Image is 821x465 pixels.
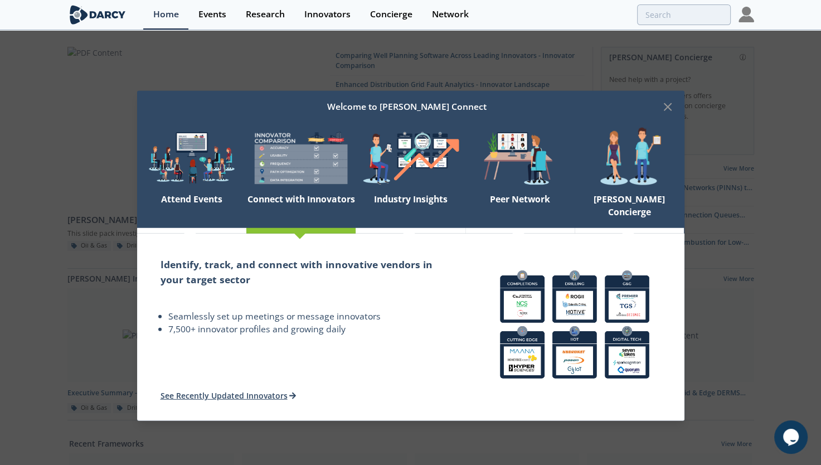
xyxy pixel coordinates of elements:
div: Research [246,10,285,19]
div: Peer Network [465,188,575,227]
img: welcome-attend-b816887fc24c32c29d1763c6e0ddb6e6.png [465,127,575,188]
div: Attend Events [137,188,246,227]
div: Innovators [304,10,351,19]
div: Events [198,10,226,19]
img: welcome-explore-560578ff38cea7c86bcfe544b5e45342.png [137,127,246,188]
iframe: chat widget [774,420,810,454]
img: welcome-find-a12191a34a96034fcac36f4ff4d37733.png [356,127,465,188]
div: Concierge [370,10,412,19]
div: Welcome to [PERSON_NAME] Connect [153,96,662,118]
a: See Recently Updated Innovators [161,390,297,401]
div: Home [153,10,179,19]
div: Network [432,10,469,19]
input: Advanced Search [637,4,731,25]
img: welcome-concierge-wide-20dccca83e9cbdbb601deee24fb8df72.png [575,127,684,188]
div: Industry Insights [356,188,465,227]
img: connect-with-innovators-bd83fc158da14f96834d5193b73f77c6.png [493,263,657,386]
div: Connect with Innovators [246,188,356,227]
img: welcome-compare-1b687586299da8f117b7ac84fd957760.png [246,127,356,188]
li: Seamlessly set up meetings or message innovators [168,309,442,323]
li: 7,500+ innovator profiles and growing daily [168,323,442,336]
h2: Identify, track, and connect with innovative vendors in your target sector [161,257,442,287]
div: [PERSON_NAME] Concierge [575,188,684,227]
img: Profile [739,7,754,22]
img: logo-wide.svg [67,5,128,25]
